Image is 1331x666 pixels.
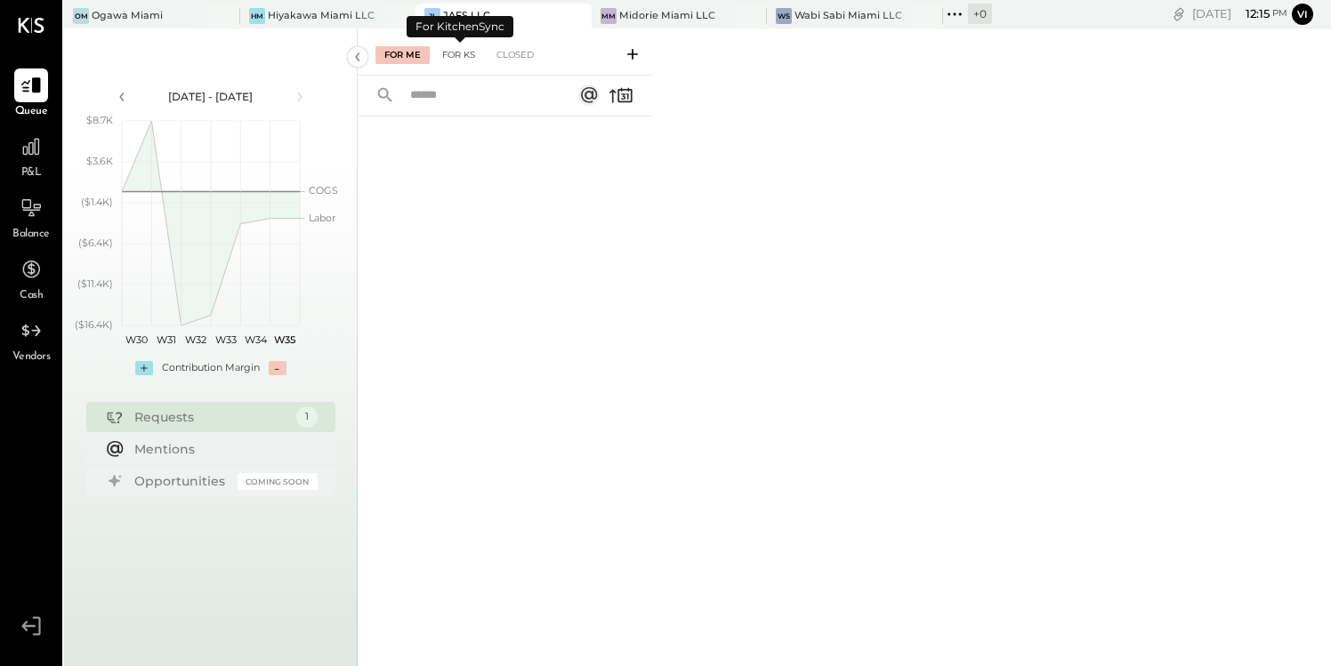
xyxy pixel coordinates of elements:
[1292,4,1313,25] button: vi
[1,68,61,120] a: Queue
[488,46,543,64] div: Closed
[296,406,318,428] div: 1
[20,288,43,304] span: Cash
[86,114,113,126] text: $8.7K
[776,8,792,24] div: WS
[1,191,61,243] a: Balance
[619,9,715,23] div: Midorie Miami LLC
[274,333,295,346] text: W35
[601,8,617,24] div: MM
[1170,4,1188,23] div: copy link
[375,46,430,64] div: For Me
[433,46,484,64] div: For KS
[157,333,176,346] text: W31
[268,9,375,23] div: Hiyakawa Miami LLC
[92,9,163,23] div: Ogawa Miami
[73,8,89,24] div: OM
[309,184,338,197] text: COGS
[244,333,267,346] text: W34
[12,349,51,365] span: Vendors
[134,472,229,490] div: Opportunities
[1272,7,1287,20] span: pm
[135,361,153,375] div: +
[249,8,265,24] div: HM
[795,9,902,23] div: Wabi Sabi Miami LLC
[185,333,206,346] text: W32
[1,253,61,304] a: Cash
[443,9,490,23] div: JAFS LLC
[81,196,113,208] text: ($1.4K)
[12,227,50,243] span: Balance
[125,333,148,346] text: W30
[309,212,335,224] text: Labor
[134,440,309,458] div: Mentions
[86,155,113,167] text: $3.6K
[77,277,113,290] text: ($11.4K)
[135,89,286,104] div: [DATE] - [DATE]
[407,16,513,37] div: For KitchenSync
[1,130,61,181] a: P&L
[238,473,318,490] div: Coming Soon
[424,8,440,24] div: JL
[15,104,48,120] span: Queue
[214,333,236,346] text: W33
[134,408,287,426] div: Requests
[1192,5,1287,22] div: [DATE]
[1234,5,1270,22] span: 12 : 15
[21,165,42,181] span: P&L
[269,361,286,375] div: -
[1,314,61,365] a: Vendors
[968,4,992,24] div: + 0
[75,318,113,331] text: ($16.4K)
[162,361,260,375] div: Contribution Margin
[78,237,113,249] text: ($6.4K)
